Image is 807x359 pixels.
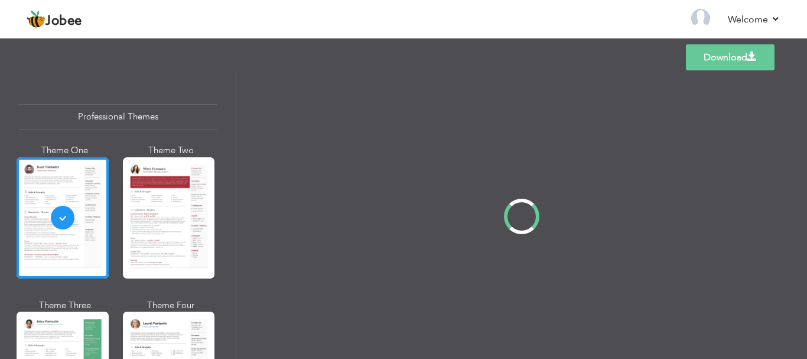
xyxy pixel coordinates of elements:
img: Profile Img [691,9,710,28]
a: Welcome [728,12,780,27]
span: Jobee [45,15,82,28]
a: Download [686,44,775,70]
img: jobee.io [27,10,45,29]
a: Jobee [27,10,82,29]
